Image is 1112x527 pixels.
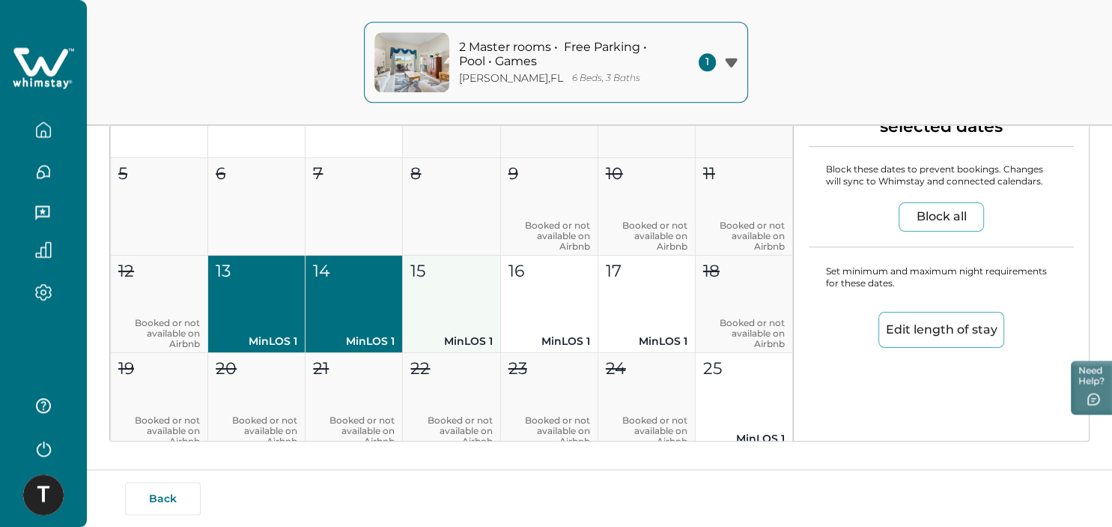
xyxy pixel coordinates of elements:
p: 6 Beds, 3 Baths [572,73,640,84]
button: 24Booked or not available on Airbnb [598,353,696,451]
button: 25MinLOS 1 [696,353,793,451]
p: Set minimum and maximum night requirements for these dates. [809,265,1074,289]
p: 11 [703,161,715,186]
p: 2 Master rooms • Free Parking • Pool • Games [459,40,661,69]
button: 22Booked or not available on Airbnb [403,353,500,451]
button: 21Booked or not available on Airbnb [306,353,403,451]
button: 18Booked or not available on Airbnb [696,256,793,353]
button: 15MinLOS 1 [403,256,500,353]
p: 13 [216,259,231,283]
p: 18 [703,259,720,283]
p: 12 [118,259,134,283]
button: 13MinLOS 1 [208,256,306,353]
button: Edit length of stay [878,312,1004,348]
p: Booked or not available on Airbnb [216,415,297,447]
button: 16MinLOS 1 [501,256,598,353]
p: 9 [508,161,518,186]
p: Booked or not available on Airbnb [508,415,590,447]
p: MinLOS 1 [606,334,687,349]
button: 9Booked or not available on Airbnb [501,158,598,256]
button: Back [125,482,201,515]
p: Booked or not available on Airbnb [606,220,687,252]
p: 17 [606,259,622,283]
p: 19 [118,356,134,381]
p: MinLOS 1 [216,334,297,349]
p: 10 [606,161,623,186]
button: property-cover2 Master rooms • Free Parking • Pool • Games[PERSON_NAME],FL6 Beds, 3 Baths1 [364,22,748,103]
p: 16 [508,259,524,283]
button: Block all [899,202,984,232]
p: Block these dates to prevent bookings. Changes will sync to Whimstay and connected calendars. [809,163,1074,187]
button: 12Booked or not available on Airbnb [111,256,208,353]
button: 14MinLOS 1 [306,256,403,353]
button: 20Booked or not available on Airbnb [208,353,306,451]
p: 22 [410,356,430,381]
p: Booked or not available on Airbnb [118,415,200,447]
button: 11Booked or not available on Airbnb [696,158,793,256]
p: MinLOS 1 [508,334,590,349]
button: 23Booked or not available on Airbnb [501,353,598,451]
span: 1 [699,53,716,71]
p: Booked or not available on Airbnb [313,415,395,447]
p: 14 [313,259,330,283]
p: Booked or not available on Airbnb [606,415,687,447]
p: Booked or not available on Airbnb [508,220,590,252]
p: [PERSON_NAME] , FL [459,72,563,85]
p: MinLOS 1 [313,334,395,349]
button: 19Booked or not available on Airbnb [111,353,208,451]
p: 24 [606,356,626,381]
img: Whimstay Host [23,475,64,515]
p: Booked or not available on Airbnb [118,318,200,349]
button: 10Booked or not available on Airbnb [598,158,696,256]
img: property-cover [374,32,449,92]
p: 20 [216,356,237,381]
p: 25 [703,356,722,381]
p: MinLOS 1 [703,431,785,447]
p: 23 [508,356,527,381]
p: MinLOS 1 [410,334,492,349]
p: Booked or not available on Airbnb [703,220,785,252]
button: 17MinLOS 1 [598,256,696,353]
p: Booked or not available on Airbnb [410,415,492,447]
p: Booked or not available on Airbnb [703,318,785,349]
p: 21 [313,356,329,381]
p: 15 [410,259,425,283]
